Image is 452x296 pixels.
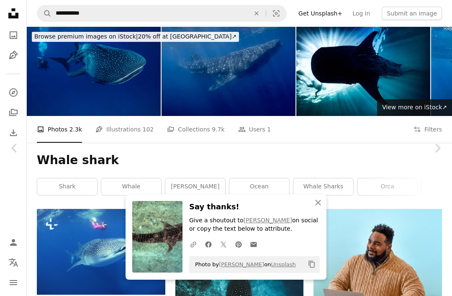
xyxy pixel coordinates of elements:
[219,261,264,267] a: [PERSON_NAME]
[37,153,442,168] h1: Whale shark
[5,84,22,101] a: Explore
[201,236,216,252] a: Share on Facebook
[357,178,417,195] a: orca
[165,178,225,195] a: [PERSON_NAME]
[34,33,138,40] span: Browse premium images on iStock |
[27,27,244,47] a: Browse premium images on iStock|20% off at [GEOGRAPHIC_DATA]↗
[267,125,271,134] span: 1
[5,234,22,251] a: Log in / Sign up
[167,116,224,143] a: Collections 9.7k
[5,274,22,291] button: Menu
[162,27,295,116] img: Large Whale Shark in Baja California Sur Mexico
[5,104,22,121] a: Collections
[189,201,320,213] h3: Say thanks!
[266,5,286,21] button: Visual search
[296,27,430,116] img: Whale Shark and Snorkler in the Sunlight, Triton Bay, Indonesia
[216,236,231,252] a: Share on Twitter
[382,7,442,20] button: Submit an image
[101,178,161,195] a: whale
[34,33,236,40] span: 20% off at [GEOGRAPHIC_DATA] ↗
[293,178,353,195] a: whale sharks
[37,5,51,21] button: Search Unsplash
[229,178,289,195] a: ocean
[37,209,165,295] img: a man swimming next to a whale in the ocean
[5,254,22,271] button: Language
[347,7,375,20] a: Log in
[143,125,154,134] span: 102
[231,236,246,252] a: Share on Pinterest
[37,5,287,22] form: Find visuals sitewide
[27,27,161,116] img: Mr. Big ...whale shark
[238,116,271,143] a: Users 1
[293,7,347,20] a: Get Unsplash+
[37,248,165,255] a: a man swimming next to a whale in the ocean
[212,125,224,134] span: 9.7k
[5,47,22,64] a: Illustrations
[37,178,97,195] a: shark
[247,5,266,21] button: Clear
[246,236,261,252] a: Share over email
[271,261,295,267] a: Unsplash
[244,217,292,224] a: [PERSON_NAME]
[305,257,319,271] button: Copy to clipboard
[413,116,442,143] button: Filters
[189,216,320,233] p: Give a shoutout to on social or copy the text below to attribute.
[191,257,296,271] span: Photo by on
[377,99,452,116] a: View more on iStock↗
[382,104,447,111] span: View more on iStock ↗
[423,108,452,188] a: Next
[5,27,22,44] a: Photos
[95,116,154,143] a: Illustrations 102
